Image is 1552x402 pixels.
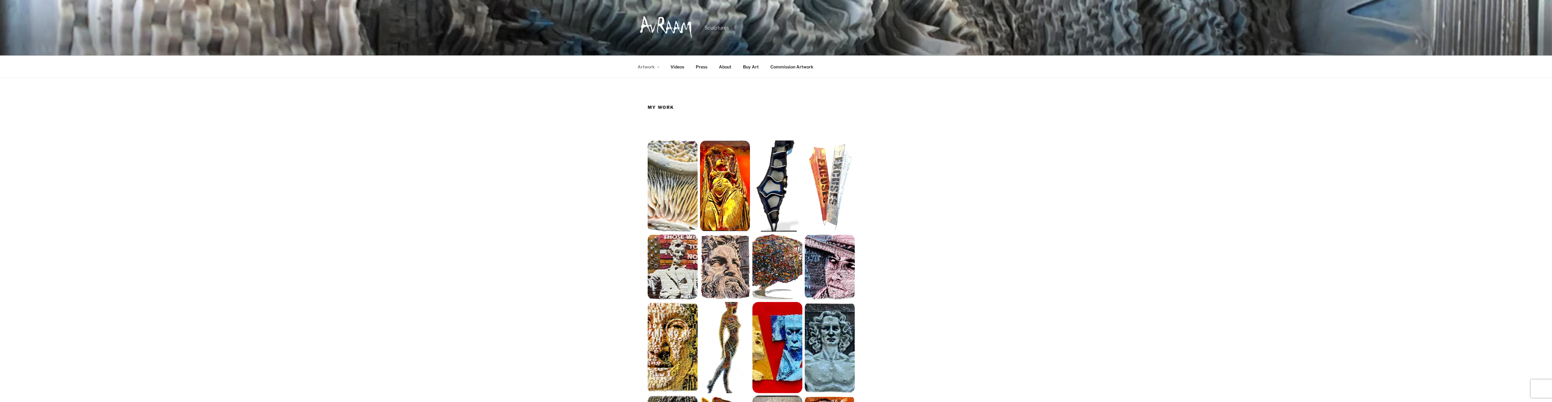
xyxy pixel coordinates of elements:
nav: Top Menu [632,59,920,74]
h1: My Work [648,104,855,110]
a: Buy Art [738,59,764,74]
a: Commission Artwork [765,59,819,74]
a: Artwork [632,59,664,74]
a: Videos [665,59,690,74]
p: Sculptures [705,24,729,32]
a: Press [691,59,713,74]
a: About [714,59,737,74]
